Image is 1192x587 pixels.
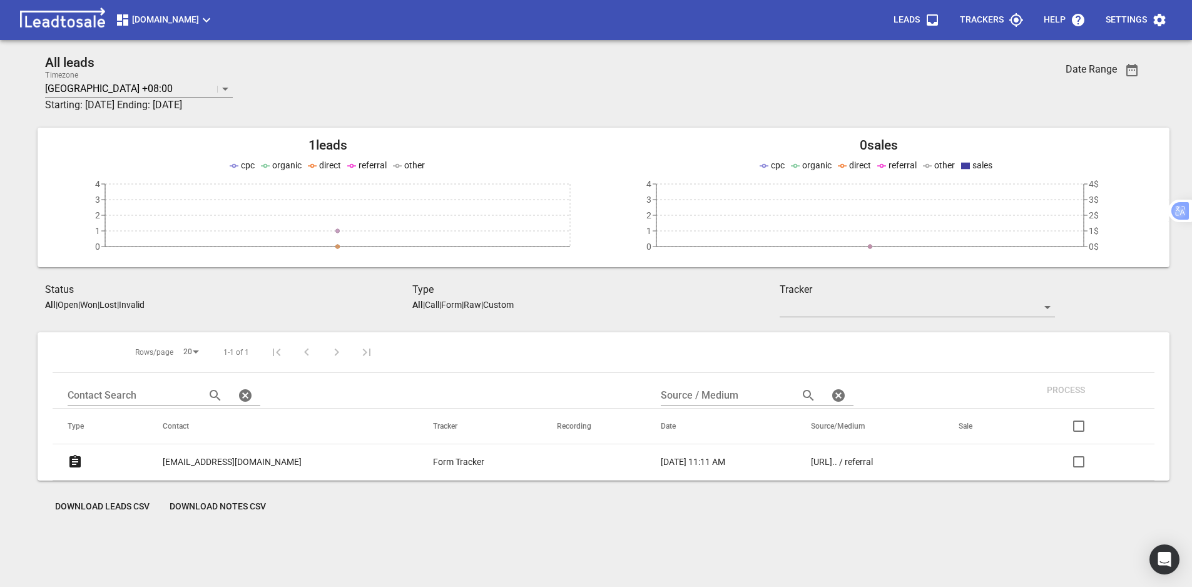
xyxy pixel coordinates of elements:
[1089,210,1099,220] tspan: 2$
[55,501,150,513] span: Download Leads CSV
[796,409,943,444] th: Source/Medium
[95,210,100,220] tspan: 2
[934,160,955,170] span: other
[811,447,908,477] a: [URL].. / referral
[1089,179,1099,189] tspan: 4$
[464,300,481,310] p: Raw
[119,300,145,310] p: Invalid
[45,496,160,518] button: Download Leads CSV
[646,226,651,236] tspan: 1
[98,300,99,310] span: |
[58,300,78,310] p: Open
[1066,63,1117,75] h3: Date Range
[542,409,646,444] th: Recording
[170,501,266,513] span: Download Notes CSV
[95,242,100,252] tspan: 0
[80,300,98,310] p: Won
[95,195,100,205] tspan: 3
[441,300,462,310] p: Form
[135,347,173,358] span: Rows/page
[944,409,1022,444] th: Sale
[241,160,255,170] span: cpc
[780,282,1055,297] h3: Tracker
[110,8,219,33] button: [DOMAIN_NAME]
[95,179,100,189] tspan: 4
[423,300,425,310] span: |
[439,300,441,310] span: |
[45,81,173,96] p: [GEOGRAPHIC_DATA] +08:00
[1117,55,1147,85] button: Date Range
[359,160,387,170] span: referral
[1089,226,1099,236] tspan: 1$
[45,71,78,79] label: Timezone
[646,195,651,205] tspan: 3
[45,300,56,310] aside: All
[163,456,302,469] p: [EMAIL_ADDRESS][DOMAIN_NAME]
[95,226,100,236] tspan: 1
[646,242,651,252] tspan: 0
[811,456,873,469] p: https://www.digger-hire.co.nz/ / referral
[163,447,302,477] a: [EMAIL_ADDRESS][DOMAIN_NAME]
[960,14,1004,26] p: Trackers
[771,160,785,170] span: cpc
[1149,544,1179,574] div: Open Intercom Messenger
[412,300,423,310] aside: All
[802,160,832,170] span: organic
[404,160,425,170] span: other
[894,14,920,26] p: Leads
[481,300,483,310] span: |
[418,409,543,444] th: Tracker
[53,138,604,153] h2: 1 leads
[115,13,214,28] span: [DOMAIN_NAME]
[412,282,780,297] h3: Type
[45,282,412,297] h3: Status
[661,456,762,469] a: [DATE] 11:11 AM
[646,409,797,444] th: Date
[646,210,651,220] tspan: 2
[45,55,963,71] h2: All leads
[272,160,302,170] span: organic
[56,300,58,310] span: |
[68,454,83,469] svg: Form
[178,344,203,360] div: 20
[148,409,418,444] th: Contact
[1089,242,1099,252] tspan: 0$
[1044,14,1066,26] p: Help
[223,347,249,358] span: 1-1 of 1
[433,456,484,469] p: Form Tracker
[433,456,507,469] a: Form Tracker
[661,456,725,469] p: [DATE] 11:11 AM
[646,179,651,189] tspan: 4
[1106,14,1147,26] p: Settings
[604,138,1155,153] h2: 0 sales
[462,300,464,310] span: |
[160,496,276,518] button: Download Notes CSV
[319,160,341,170] span: direct
[849,160,871,170] span: direct
[45,98,963,113] h3: Starting: [DATE] Ending: [DATE]
[53,409,148,444] th: Type
[117,300,119,310] span: |
[483,300,514,310] p: Custom
[425,300,439,310] p: Call
[889,160,917,170] span: referral
[78,300,80,310] span: |
[972,160,992,170] span: sales
[15,8,110,33] img: logo
[1089,195,1099,205] tspan: 3$
[99,300,117,310] p: Lost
